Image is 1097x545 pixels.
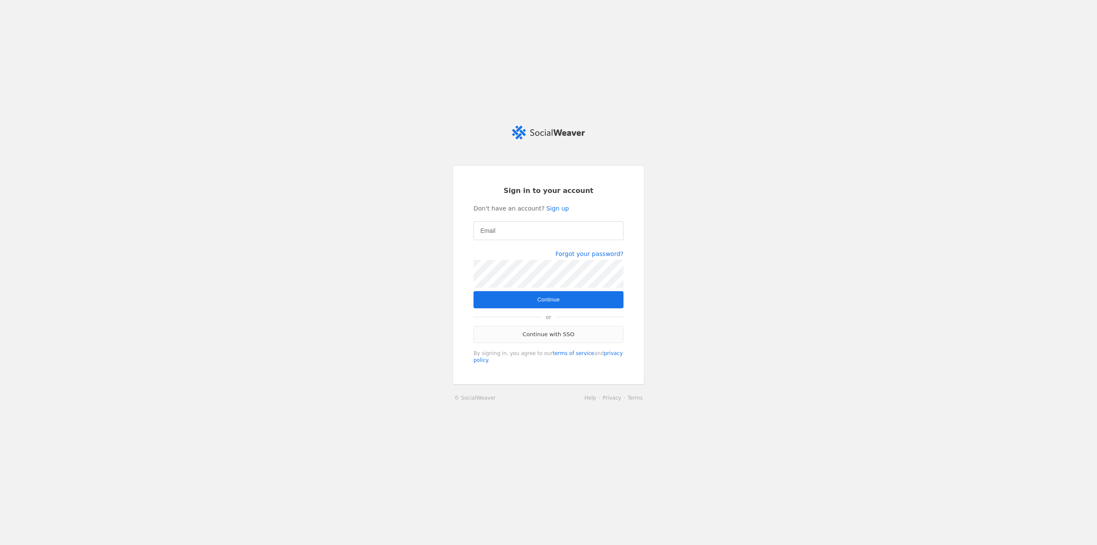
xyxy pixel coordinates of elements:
[596,394,602,402] li: ·
[584,395,596,401] a: Help
[474,291,623,308] button: Continue
[621,394,628,402] li: ·
[546,204,569,213] a: Sign up
[454,394,496,402] a: © SocialWeaver
[474,326,623,343] a: Continue with SSO
[553,350,594,356] a: terms of service
[480,226,495,236] mat-label: Email
[480,226,617,236] input: Email
[628,395,643,401] a: Terms
[537,295,560,304] span: Continue
[555,250,623,257] a: Forgot your password?
[504,186,593,196] span: Sign in to your account
[602,395,621,401] a: Privacy
[474,350,623,363] a: privacy policy
[474,204,545,213] span: Don't have an account?
[474,350,623,364] div: By signing in, you agree to our and .
[542,309,555,326] span: or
